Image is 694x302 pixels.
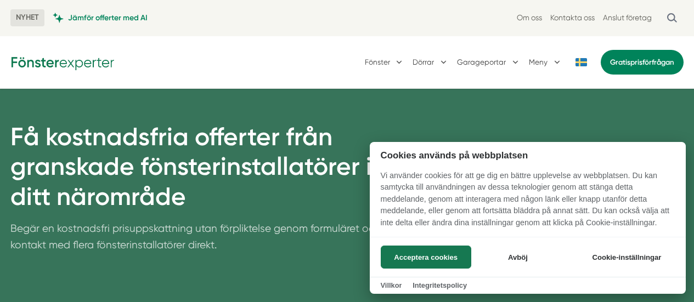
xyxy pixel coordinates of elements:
a: Villkor [381,281,402,289]
p: Vi använder cookies för att ge dig en bättre upplevelse av webbplatsen. Du kan samtycka till anvä... [370,170,686,237]
button: Acceptera cookies [381,246,471,269]
button: Avböj [474,246,561,269]
a: Integritetspolicy [413,281,467,289]
h2: Cookies används på webbplatsen [370,150,686,161]
button: Cookie-inställningar [579,246,675,269]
